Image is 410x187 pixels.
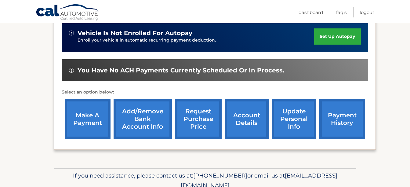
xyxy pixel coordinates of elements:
span: [PHONE_NUMBER] [193,172,247,179]
a: request purchase price [175,99,222,139]
a: FAQ's [336,7,347,17]
a: update personal info [272,99,316,139]
a: account details [225,99,269,139]
a: make a payment [65,99,111,139]
a: payment history [319,99,365,139]
a: set up autopay [314,28,361,45]
a: Logout [360,7,374,17]
a: Add/Remove bank account info [114,99,172,139]
span: You have no ACH payments currently scheduled or in process. [78,67,284,74]
img: alert-white.svg [69,31,74,35]
span: vehicle is not enrolled for autopay [78,29,192,37]
img: alert-white.svg [69,68,74,73]
p: Enroll your vehicle in automatic recurring payment deduction. [78,37,314,44]
a: Cal Automotive [36,4,100,22]
a: Dashboard [299,7,323,17]
p: Select an option below: [62,89,368,96]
